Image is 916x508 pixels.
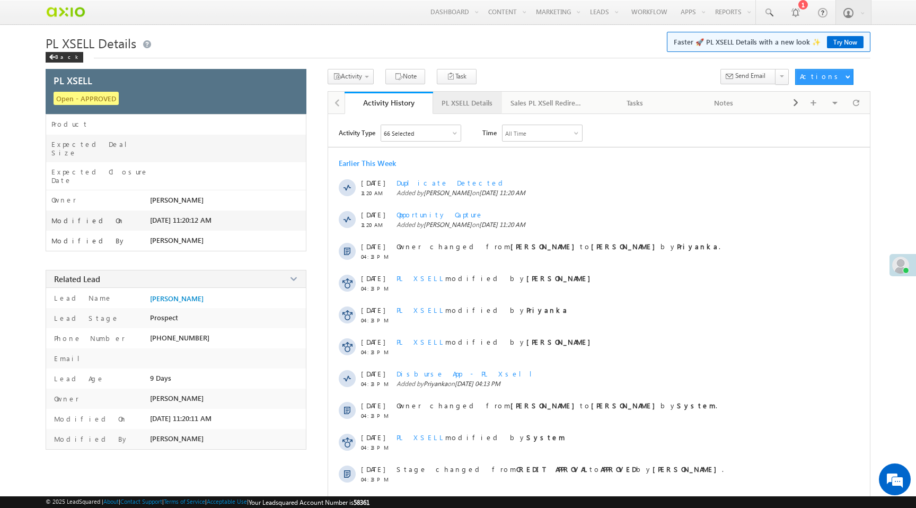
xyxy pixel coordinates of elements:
span: PL XSELL [54,74,92,87]
span: Faster 🚀 PL XSELL Details with a new look ✨ [674,37,864,47]
span: Added by on [397,221,821,229]
span: Activity [341,72,362,80]
span: [DATE] 11:20:11 AM [150,414,212,423]
a: Try Now [827,36,864,48]
span: 04:13 PM [361,317,393,323]
span: Related Lead [54,274,100,284]
span: PL XSELL [397,305,445,314]
span: PL XSELL [397,337,445,346]
strong: [PERSON_NAME] [526,337,596,346]
img: Custom Logo [46,3,85,21]
div: Actions [800,72,842,81]
span: [DATE] 04:13 PM [455,380,500,388]
span: Your Leadsquared Account Number is [249,498,369,506]
strong: Priyanka [677,242,719,251]
span: Owner changed from to by . [397,242,720,251]
label: Owner [51,394,79,403]
span: [DATE] [361,369,385,378]
label: Modified By [51,434,129,443]
span: modified by [397,274,596,283]
a: Tasks [591,92,680,114]
a: Sales PL XSell Redirection [502,92,591,114]
span: [PHONE_NUMBER] [150,334,209,342]
strong: CREDIT APPROVAL [516,465,589,474]
strong: [PERSON_NAME] [653,465,722,474]
span: 04:13 PM [361,253,393,260]
: Duplicate Detected [397,178,507,187]
span: PL XSELL [397,274,445,283]
strong: [PERSON_NAME] [526,274,596,283]
div: 66 Selected [384,130,414,137]
span: 04:13 PM [361,381,393,387]
span: [DATE] [361,305,385,314]
span: Disburse App - PL Xsell [397,369,540,378]
span: Priyanka [424,380,447,388]
span: [PERSON_NAME] [424,221,472,229]
span: PL XSELL Details [46,34,136,51]
span: [DATE] [361,274,385,283]
span: [DATE] [361,337,385,346]
a: Acceptable Use [207,498,247,505]
label: Product [51,120,89,128]
span: 11:20 AM [361,222,393,228]
label: Lead Stage [51,313,119,322]
label: Modified On [51,216,125,225]
label: Phone Number [51,334,125,343]
button: Actions [795,69,853,85]
span: © 2025 LeadSquared | | | | | [46,498,369,506]
span: Added by on [397,380,821,388]
span: [DATE] 11:20 AM [479,221,525,229]
span: Opportunity Capture [397,210,483,219]
a: Activity History [345,92,434,114]
strong: System [677,401,716,410]
strong: Priyanka [526,305,568,314]
div: PL XSELL Details [442,97,492,109]
span: modified by [397,305,568,314]
div: Earlier This Week [339,158,396,168]
span: [DATE] 11:20:12 AM [150,216,212,224]
span: [DATE] [361,178,385,187]
span: Stage changed from to by . [397,465,724,474]
a: PL XSELL Details [433,92,502,114]
button: Send Email [720,69,776,84]
span: 04:13 PM [361,444,393,451]
span: [DATE] 11:20 AM [479,189,525,197]
label: Modified On [51,414,127,423]
a: Contact Support [120,498,162,505]
span: [DATE] [361,401,385,410]
span: 11:20 AM [361,190,393,196]
div: Documents [777,97,848,109]
span: [DATE] [361,242,385,251]
span: PL XSELL [397,433,445,442]
button: Task [437,69,477,84]
a: About [103,498,119,505]
span: 58361 [354,498,369,506]
strong: APPROVED [601,465,636,474]
span: [DATE] [361,433,385,442]
span: Owner changed from to by . [397,401,717,410]
span: [DATE] [361,465,385,474]
strong: System [526,433,565,442]
span: 04:13 PM [361,413,393,419]
div: Notes [689,97,760,109]
li: Sales PL XSell Redirection [502,92,591,113]
div: Sales PL XSell Redirection [510,97,582,109]
div: Activity History [353,98,426,108]
a: Notes [680,92,769,114]
span: Activity Type [339,125,375,141]
button: Note [385,69,425,84]
div: Tasks [600,97,671,109]
span: Open - APPROVED [54,92,119,105]
div: Back [46,52,83,63]
div: All Time [505,130,526,137]
span: [PERSON_NAME] [150,294,204,303]
label: Expected Closure Date [51,168,150,185]
strong: [PERSON_NAME] [510,401,580,410]
a: Documents [769,92,858,114]
strong: [PERSON_NAME] [591,401,660,410]
strong: [PERSON_NAME] [510,242,580,251]
span: [DATE] [361,210,385,219]
button: Activity [328,69,374,84]
span: modified by [397,337,596,346]
span: 04:13 PM [361,476,393,483]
